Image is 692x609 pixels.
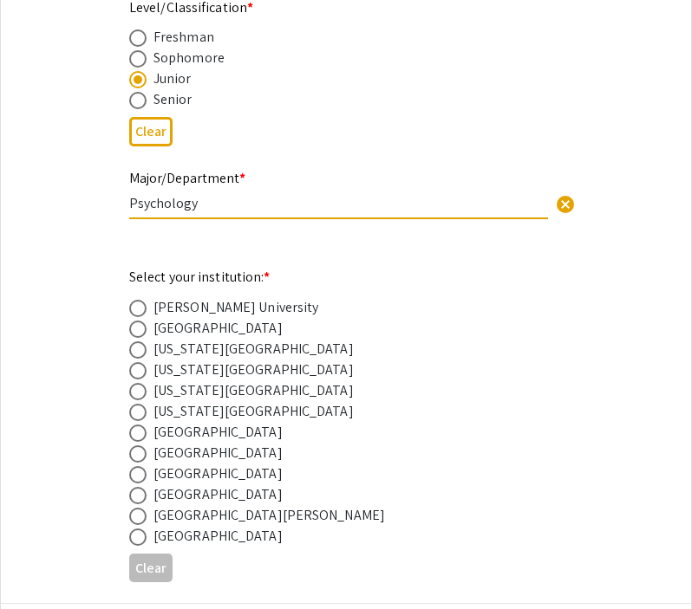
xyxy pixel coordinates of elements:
div: [GEOGRAPHIC_DATA][PERSON_NAME] [153,505,385,526]
mat-label: Major/Department [129,169,245,187]
span: cancel [555,194,576,215]
div: Sophomore [153,48,225,68]
div: [PERSON_NAME] University [153,297,318,318]
div: [GEOGRAPHIC_DATA] [153,422,283,443]
input: Type Here [129,194,548,212]
div: [US_STATE][GEOGRAPHIC_DATA] [153,401,354,422]
div: Senior [153,89,193,110]
button: Clear [129,554,173,582]
div: [GEOGRAPHIC_DATA] [153,484,283,505]
div: [US_STATE][GEOGRAPHIC_DATA] [153,339,354,360]
div: [GEOGRAPHIC_DATA] [153,463,283,484]
div: Junior [153,68,192,89]
div: [GEOGRAPHIC_DATA] [153,318,283,339]
button: Clear [129,117,173,146]
div: [GEOGRAPHIC_DATA] [153,526,283,547]
mat-label: Select your institution: [129,268,271,286]
iframe: Chat [13,531,74,596]
div: [US_STATE][GEOGRAPHIC_DATA] [153,360,354,380]
div: [US_STATE][GEOGRAPHIC_DATA] [153,380,354,401]
button: Clear [548,186,583,221]
div: [GEOGRAPHIC_DATA] [153,443,283,463]
div: Freshman [153,27,214,48]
